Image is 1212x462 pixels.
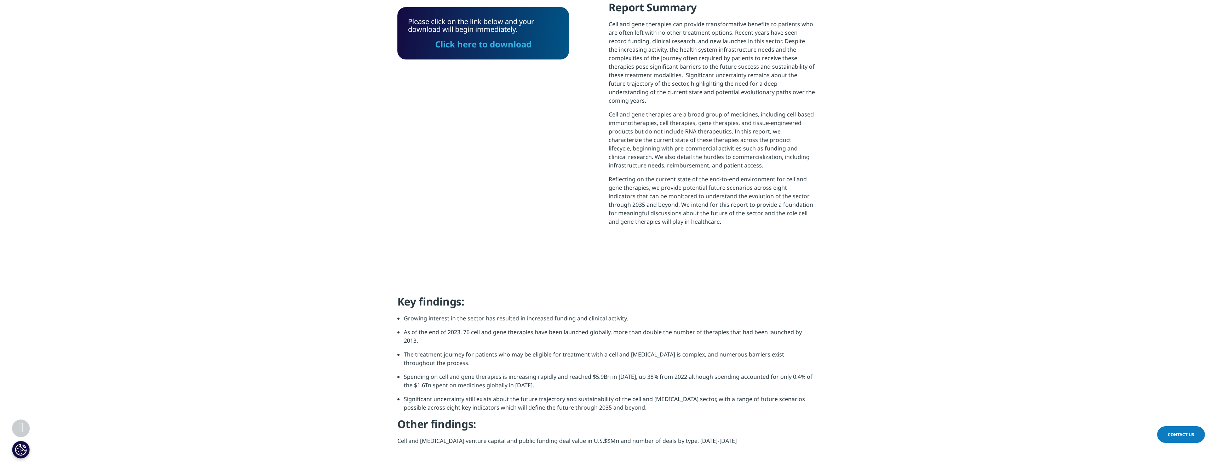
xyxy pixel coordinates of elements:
[609,175,815,231] p: Reflecting on the current state of the end-to-end environment for cell and gene therapies, we pro...
[397,295,815,314] h4: Key findings:
[408,18,558,49] div: Please click on the link below and your download will begin immediately.
[1157,426,1205,443] a: Contact Us
[397,417,815,437] h4: Other findings:
[435,38,532,50] a: Click here to download
[609,0,815,20] h4: Report Summary
[404,314,815,328] li: Growing interest in the sector has resulted in increased funding and clinical activity.
[1168,432,1194,438] span: Contact Us
[404,395,815,417] li: Significant uncertainty still exists about the future trajectory and sustainability of the cell a...
[609,110,815,175] p: Cell and gene therapies are a broad group of medicines, including cell-based immunotherapies, cel...
[12,441,30,458] button: Cookies Settings
[404,350,815,372] li: The treatment journey for patients who may be eligible for treatment with a cell and [MEDICAL_DAT...
[397,437,815,450] p: Cell and [MEDICAL_DATA] venture capital and public funding deal value in U.S.$$Mn and number of d...
[404,372,815,395] li: Spending on cell and gene therapies is increasing rapidly and reached $5.9Bn in [DATE], up 38% fr...
[404,328,815,350] li: As of the end of 2023, 76 cell and gene therapies have been launched globally, more than double t...
[609,20,815,110] p: Cell and gene therapies can provide transformative benefits to patients who are often left with n...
